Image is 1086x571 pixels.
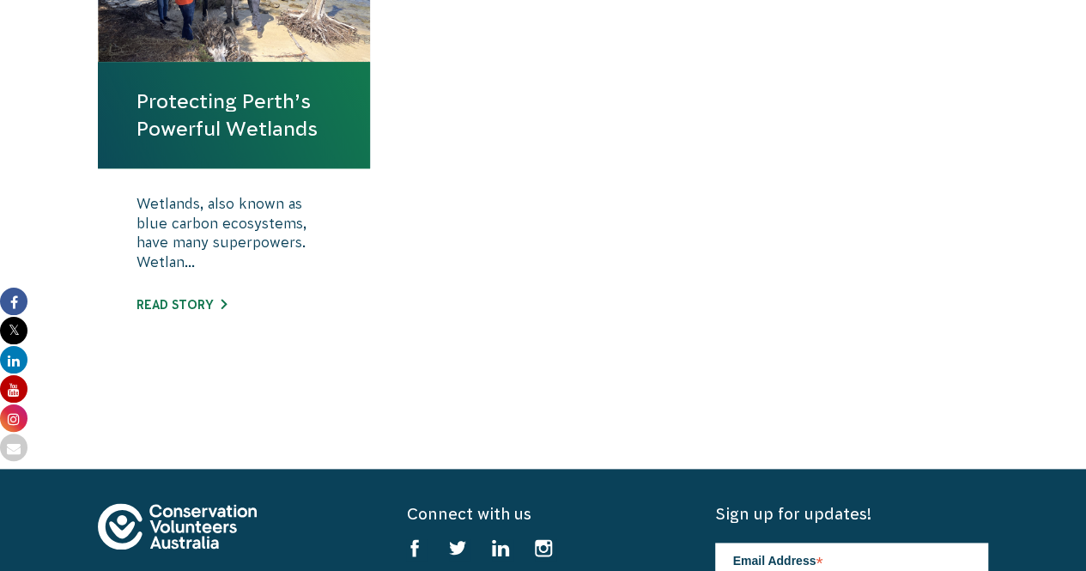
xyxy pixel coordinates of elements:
[137,298,227,312] a: Read story
[406,503,679,525] h5: Connect with us
[137,194,332,280] p: Wetlands, also known as blue carbon ecosystems, have many superpowers. Wetlan...
[715,503,988,525] h5: Sign up for updates!
[137,88,332,143] a: Protecting Perth’s Powerful Wetlands
[98,503,257,550] img: logo-footer.svg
